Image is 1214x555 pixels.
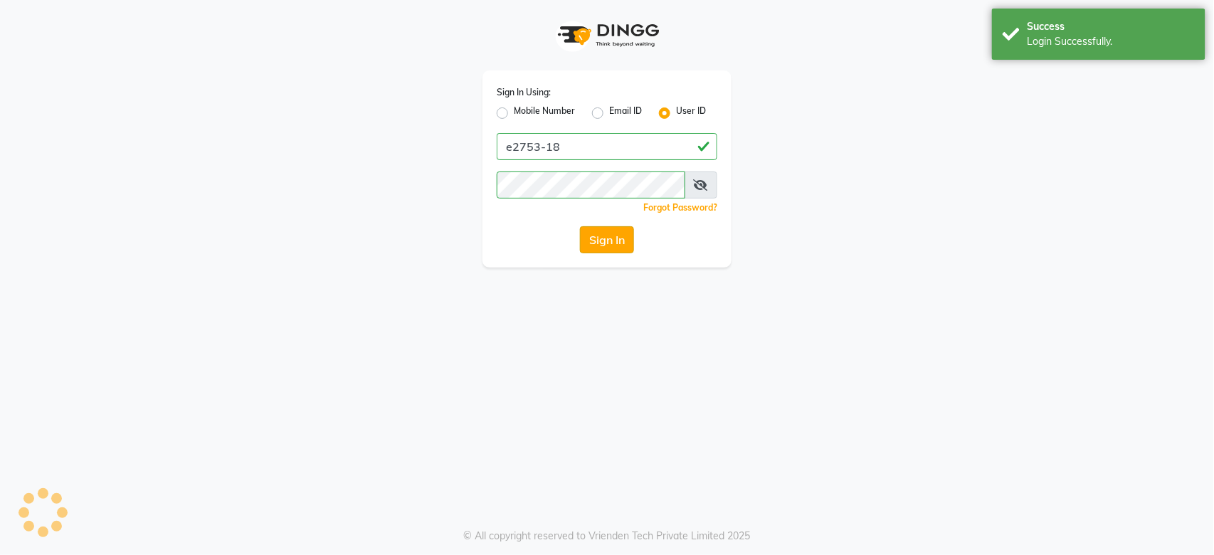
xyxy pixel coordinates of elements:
div: Success [1028,19,1195,34]
img: logo1.svg [550,14,664,56]
input: Username [497,133,717,160]
label: Email ID [609,105,642,122]
div: Login Successfully. [1028,34,1195,49]
input: Username [497,171,685,199]
label: Sign In Using: [497,86,551,99]
a: Forgot Password? [643,202,717,213]
label: Mobile Number [514,105,575,122]
label: User ID [676,105,706,122]
button: Sign In [580,226,634,253]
